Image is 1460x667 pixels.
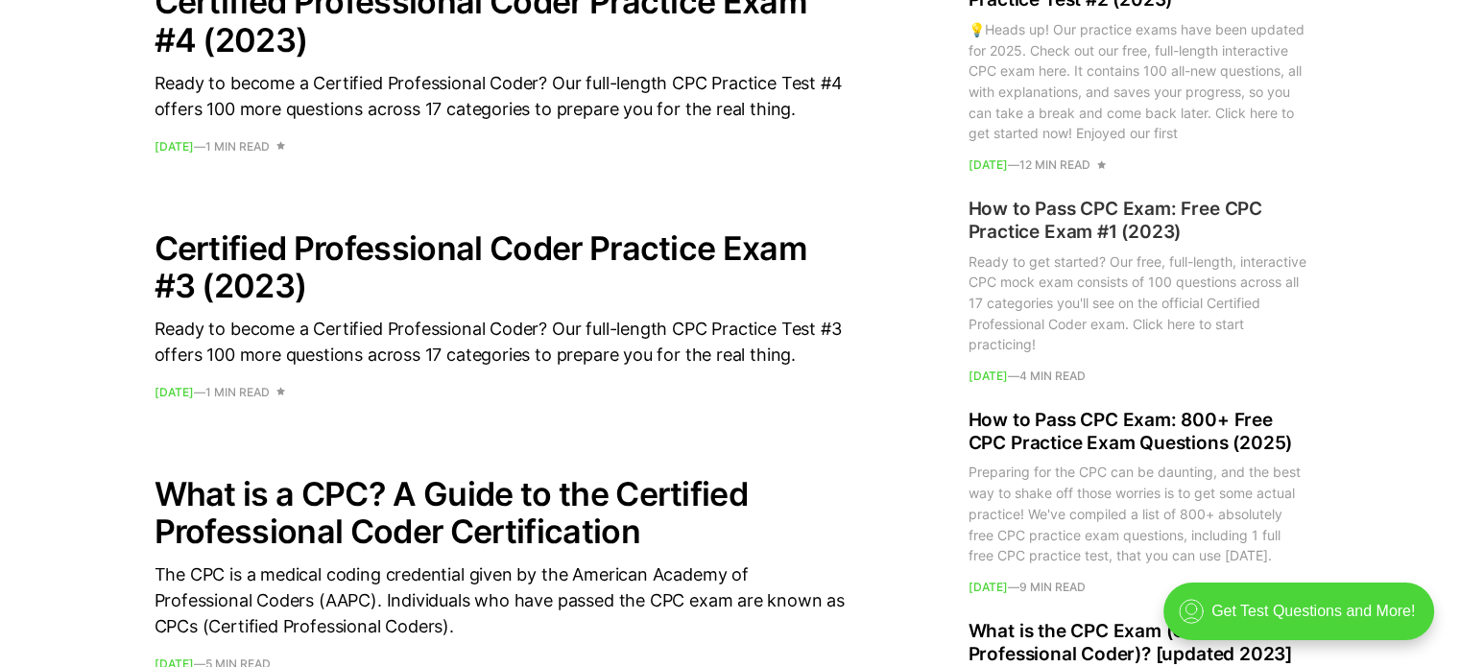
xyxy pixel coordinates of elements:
[969,369,1008,383] time: [DATE]
[155,229,846,398] a: Certified Professional Coder Practice Exam #3 (2023) Ready to become a Certified Professional Cod...
[1019,370,1086,382] span: 4 min read
[969,198,1306,382] a: How to Pass CPC Exam: Free CPC Practice Exam #1 (2023) Ready to get started? Our free, full-lengt...
[969,582,1306,593] footer: —
[969,157,1008,172] time: [DATE]
[1019,159,1090,171] span: 12 min read
[969,370,1306,382] footer: —
[155,316,846,368] div: Ready to become a Certified Professional Coder? Our full-length CPC Practice Test #3 offers 100 m...
[155,229,846,304] h2: Certified Professional Coder Practice Exam #3 (2023)
[205,387,270,398] span: 1 min read
[205,141,270,153] span: 1 min read
[969,620,1306,666] h2: What is the CPC Exam (Certified Professional Coder)? [updated 2023]
[155,70,846,122] div: Ready to become a Certified Professional Coder? Our full-length CPC Practice Test #4 offers 100 m...
[155,475,846,550] h2: What is a CPC? A Guide to the Certified Professional Coder Certification
[969,198,1306,244] h2: How to Pass CPC Exam: Free CPC Practice Exam #1 (2023)
[969,19,1306,144] div: 💡Heads up! Our practice exams have been updated for 2025. Check out our free, full-length interac...
[1147,573,1460,667] iframe: portal-trigger
[969,159,1306,171] footer: —
[155,139,194,154] time: [DATE]
[969,580,1008,594] time: [DATE]
[969,409,1306,455] h2: How to Pass CPC Exam: 800+ Free CPC Practice Exam Questions (2025)
[155,141,846,153] footer: —
[969,409,1306,593] a: How to Pass CPC Exam: 800+ Free CPC Practice Exam Questions (2025) Preparing for the CPC can be d...
[969,463,1306,566] div: Preparing for the CPC can be daunting, and the best way to shake off those worries is to get some...
[155,387,846,398] footer: —
[1019,582,1086,593] span: 9 min read
[969,251,1306,355] div: Ready to get started? Our free, full-length, interactive CPC mock exam consists of 100 questions ...
[155,561,846,639] div: The CPC is a medical coding credential given by the American Academy of Professional Coders (AAPC...
[155,385,194,399] time: [DATE]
